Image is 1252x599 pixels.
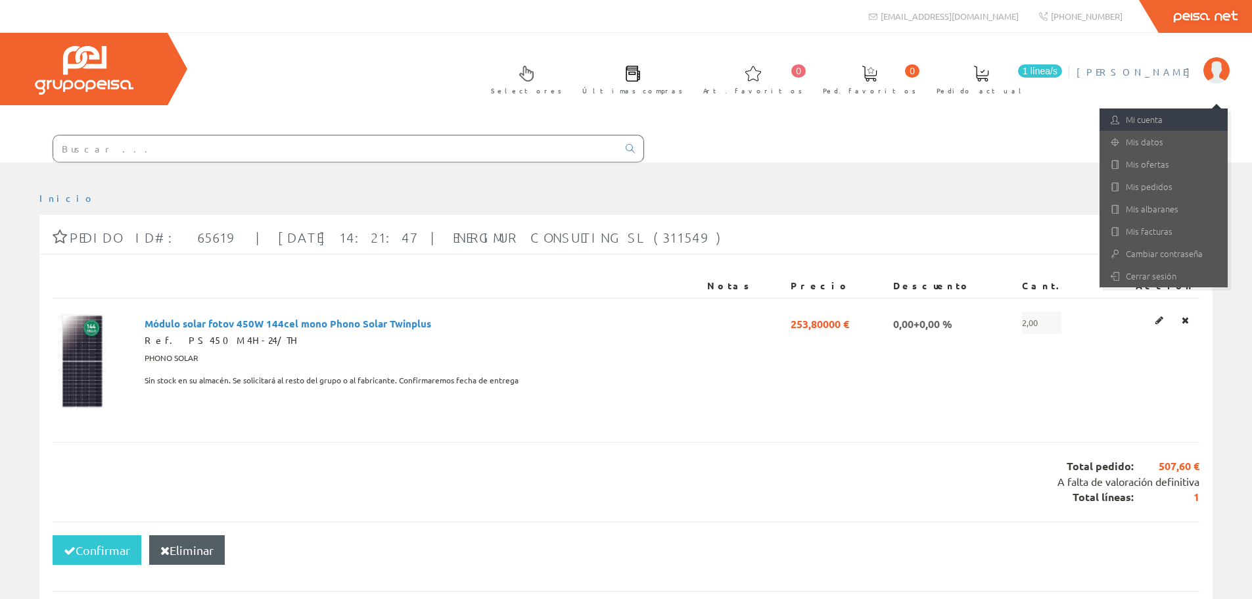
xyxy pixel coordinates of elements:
span: Ped. favoritos [823,84,916,97]
a: Cerrar sesión [1100,265,1228,287]
span: [PHONE_NUMBER] [1051,11,1123,22]
th: Descuento [888,274,1017,298]
span: 1 línea/s [1018,64,1062,78]
div: Ref. PS450M4H-24/TH [145,334,697,347]
span: Art. favoritos [703,84,802,97]
a: Mis datos [1100,131,1228,153]
th: Acción [1098,274,1199,298]
span: 507,60 € [1134,459,1199,474]
span: 0 [905,64,919,78]
span: 0,00+0,00 % [893,312,952,334]
span: 253,80000 € [791,312,849,334]
a: Eliminar [1178,312,1193,329]
button: Confirmar [53,535,141,565]
div: Total pedido: Total líneas: [53,442,1199,521]
th: Cant. [1017,274,1098,298]
span: Módulo solar fotov 450W 144cel mono Phono Solar Twinplus [145,312,431,334]
a: Cambiar contraseña [1100,243,1228,265]
span: Selectores [491,84,562,97]
span: A falta de valoración definitiva [1057,475,1199,488]
input: Buscar ... [53,135,618,162]
span: Pedido ID#: 65619 | [DATE] 14:21:47 | ENERGIMUR CONSULTING SL (311549) [70,229,726,245]
a: Últimas compras [569,55,689,103]
a: Mis ofertas [1100,153,1228,176]
span: 2,00 [1022,312,1061,334]
img: Grupo Peisa [35,46,133,95]
th: Notas [702,274,785,298]
a: Inicio [39,192,95,204]
span: [PERSON_NAME] [1077,65,1197,78]
a: Mis albaranes [1100,198,1228,220]
a: Editar [1151,312,1167,329]
a: Mis pedidos [1100,176,1228,198]
span: [EMAIL_ADDRESS][DOMAIN_NAME] [881,11,1019,22]
a: Mis facturas [1100,220,1228,243]
span: Sin stock en su almacén. Se solicitará al resto del grupo o al fabricante. Confirmaremos fecha de... [145,370,519,392]
img: Foto artículo Módulo solar fotov 450W 144cel mono Phono Solar Twinplus (73.959938366718x150) [58,312,106,410]
span: 1 [1134,490,1199,505]
a: Selectores [478,55,568,103]
a: 1 línea/s Pedido actual [923,55,1065,103]
span: PHONO SOLAR [145,347,198,370]
button: Eliminar [149,535,225,565]
span: Últimas compras [582,84,683,97]
a: [PERSON_NAME] [1077,55,1230,67]
a: Mi cuenta [1100,108,1228,131]
th: Precio [785,274,887,298]
span: 0 [791,64,806,78]
span: Pedido actual [937,84,1026,97]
